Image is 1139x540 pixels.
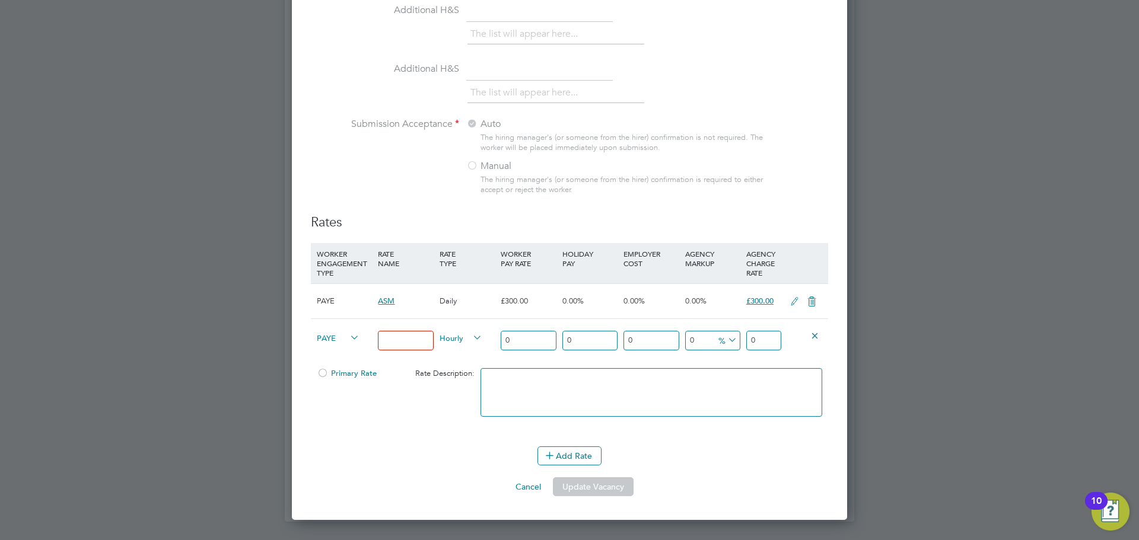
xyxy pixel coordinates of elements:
div: RATE TYPE [437,243,498,274]
div: HOLIDAY PAY [559,243,621,274]
button: Open Resource Center, 10 new notifications [1092,493,1130,531]
span: PAYE [317,331,359,344]
span: Rate Description: [415,368,475,378]
button: Add Rate [537,446,602,465]
span: 0.00% [623,296,645,306]
button: Update Vacancy [553,477,634,496]
div: The hiring manager's (or someone from the hirer) confirmation is not required. The worker will be... [481,133,769,153]
div: EMPLOYER COST [621,243,682,274]
div: AGENCY CHARGE RATE [743,243,784,283]
div: PAYE [314,284,375,318]
div: £300.00 [498,284,559,318]
button: Cancel [506,477,551,496]
span: 0.00% [562,296,584,306]
li: The list will appear here... [470,26,583,42]
h3: Rates [311,214,828,231]
div: 10 [1091,501,1102,516]
span: Primary Rate [317,368,377,378]
span: 0.00% [685,296,707,306]
div: WORKER ENGAGEMENT TYPE [314,243,375,283]
label: Additional H&S [311,63,459,75]
label: Submission Acceptance [311,118,459,130]
div: The hiring manager's (or someone from the hirer) confirmation is required to either accept or rej... [481,175,769,195]
div: Daily [437,284,498,318]
label: Additional H&S [311,4,459,17]
div: RATE NAME [375,243,436,274]
span: % [714,333,739,346]
span: ASM [378,296,394,306]
span: Hourly [440,331,482,344]
div: AGENCY MARKUP [682,243,743,274]
label: Manual [466,160,615,172]
label: Auto [466,118,615,130]
li: The list will appear here... [470,85,583,101]
div: WORKER PAY RATE [498,243,559,274]
span: £300.00 [746,296,774,306]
